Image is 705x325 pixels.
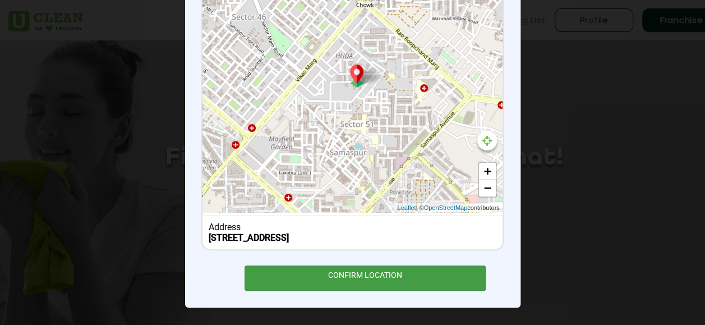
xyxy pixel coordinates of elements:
[423,203,467,213] a: OpenStreetMap
[394,203,502,213] div: | © contributors
[479,163,496,180] a: Zoom in
[397,203,416,213] a: Leaflet
[209,222,496,232] div: Address
[209,232,289,243] b: [STREET_ADDRESS]
[245,266,486,291] div: CONFIRM LOCATION
[479,180,496,196] a: Zoom out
